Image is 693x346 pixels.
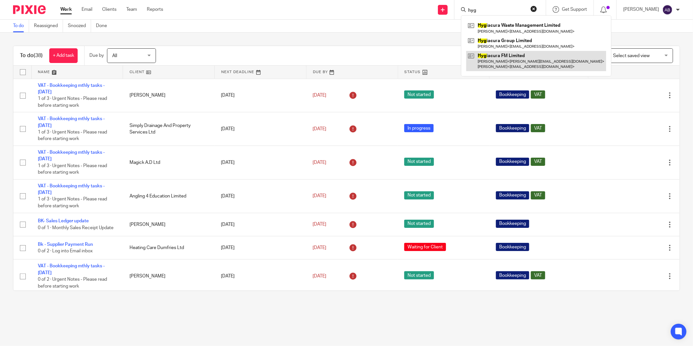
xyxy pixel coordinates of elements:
[531,90,545,99] span: VAT
[531,124,545,132] span: VAT
[112,54,117,58] span: All
[38,184,105,195] a: VAT - Bookkeeping mthly tasks - [DATE]
[496,271,529,279] span: Bookkeeping
[496,158,529,166] span: Bookkeeping
[404,220,434,228] span: Not started
[38,164,107,175] span: 1 of 3 · Urgent Notes - Please read before starting work
[313,274,326,278] span: [DATE]
[38,130,107,141] span: 1 of 3 · Urgent Notes - Please read before starting work
[123,79,215,112] td: [PERSON_NAME]
[404,124,434,132] span: In progress
[123,213,215,236] td: [PERSON_NAME]
[623,6,659,13] p: [PERSON_NAME]
[404,271,434,279] span: Not started
[496,124,529,132] span: Bookkeeping
[468,8,526,14] input: Search
[404,90,434,99] span: Not started
[215,236,306,259] td: [DATE]
[68,20,91,32] a: Snoozed
[13,20,29,32] a: To do
[38,277,107,289] span: 0 of 2 · Urgent Notes - Please read before starting work
[496,243,529,251] span: Bookkeeping
[38,117,105,128] a: VAT - Bookkeeping mthly tasks - [DATE]
[215,112,306,146] td: [DATE]
[215,79,306,112] td: [DATE]
[496,90,529,99] span: Bookkeeping
[38,83,105,94] a: VAT - Bookkeeping mthly tasks - [DATE]
[34,20,63,32] a: Reassigned
[215,179,306,213] td: [DATE]
[404,158,434,166] span: Not started
[531,158,545,166] span: VAT
[123,112,215,146] td: Simply Drainage And Property Services Ltd
[215,213,306,236] td: [DATE]
[13,5,46,14] img: Pixie
[38,150,105,161] a: VAT - Bookkeeping mthly tasks - [DATE]
[38,264,105,275] a: VAT - Bookkeeping mthly tasks - [DATE]
[38,197,107,209] span: 1 of 3 · Urgent Notes - Please read before starting work
[38,242,93,247] a: Bk - Supplier Payment Run
[123,236,215,259] td: Heating Care Dumfries Ltd
[496,220,529,228] span: Bookkeeping
[123,146,215,180] td: Magick A.D Ltd
[123,259,215,293] td: [PERSON_NAME]
[531,271,545,279] span: VAT
[38,249,93,253] span: 0 of 2 · Log into Email inbox
[313,127,326,131] span: [DATE]
[60,6,72,13] a: Work
[20,52,43,59] h1: To do
[313,93,326,98] span: [DATE]
[531,6,537,12] button: Clear
[38,219,89,223] a: BK- Sales Ledger update
[34,53,43,58] span: (38)
[496,191,529,199] span: Bookkeeping
[313,194,326,198] span: [DATE]
[147,6,163,13] a: Reports
[89,52,104,59] p: Due by
[38,226,114,230] span: 0 of 1 · Monthly Sales Receipt Update
[126,6,137,13] a: Team
[215,259,306,293] td: [DATE]
[613,54,650,58] span: Select saved view
[215,146,306,180] td: [DATE]
[38,96,107,108] span: 1 of 3 · Urgent Notes - Please read before starting work
[562,7,587,12] span: Get Support
[313,245,326,250] span: [DATE]
[404,191,434,199] span: Not started
[102,6,116,13] a: Clients
[313,222,326,227] span: [DATE]
[313,160,326,165] span: [DATE]
[123,179,215,213] td: Angling 4 Education Limited
[82,6,92,13] a: Email
[531,191,545,199] span: VAT
[96,20,112,32] a: Done
[662,5,673,15] img: svg%3E
[404,243,446,251] span: Waiting for Client
[49,48,78,63] a: + Add task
